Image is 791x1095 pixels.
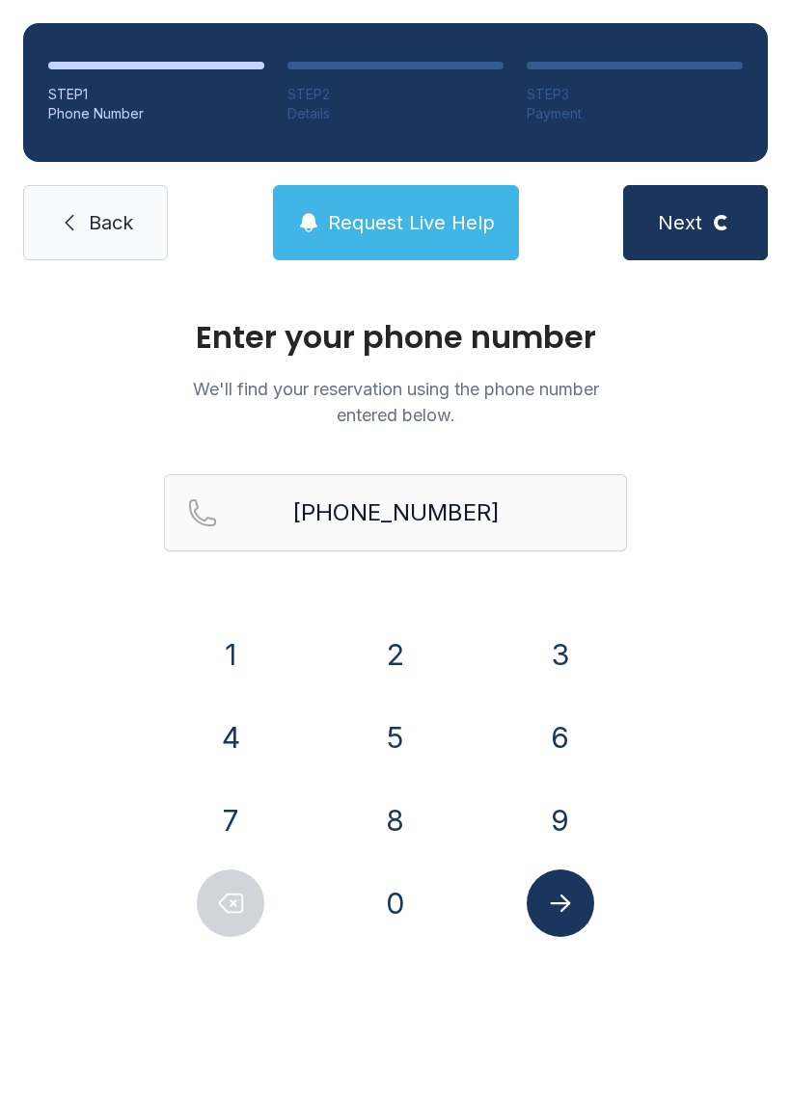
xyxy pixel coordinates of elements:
[197,787,264,854] button: 7
[164,322,627,353] h1: Enter your phone number
[527,787,594,854] button: 9
[362,704,429,771] button: 5
[362,869,429,937] button: 0
[48,85,264,104] div: STEP 1
[197,621,264,688] button: 1
[89,209,133,236] span: Back
[164,376,627,428] p: We'll find your reservation using the phone number entered below.
[362,787,429,854] button: 8
[287,104,504,123] div: Details
[48,104,264,123] div: Phone Number
[527,104,743,123] div: Payment
[197,869,264,937] button: Delete number
[287,85,504,104] div: STEP 2
[527,869,594,937] button: Submit lookup form
[328,209,495,236] span: Request Live Help
[658,209,702,236] span: Next
[362,621,429,688] button: 2
[527,704,594,771] button: 6
[527,85,743,104] div: STEP 3
[164,474,627,551] input: Reservation phone number
[197,704,264,771] button: 4
[527,621,594,688] button: 3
